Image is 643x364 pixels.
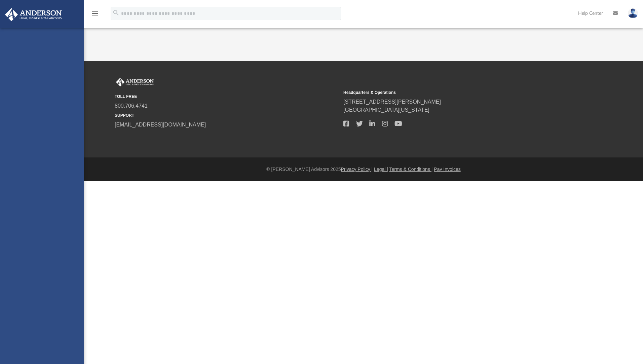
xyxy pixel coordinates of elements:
img: Anderson Advisors Platinum Portal [115,78,155,86]
img: User Pic [628,8,638,18]
small: SUPPORT [115,112,339,118]
a: Privacy Policy | [341,167,373,172]
div: © [PERSON_NAME] Advisors 2025 [84,166,643,173]
i: search [112,9,120,16]
a: Terms & Conditions | [389,167,433,172]
a: [STREET_ADDRESS][PERSON_NAME] [343,99,441,105]
a: [GEOGRAPHIC_DATA][US_STATE] [343,107,429,113]
a: [EMAIL_ADDRESS][DOMAIN_NAME] [115,122,206,128]
a: 800.706.4741 [115,103,148,109]
i: menu [91,9,99,17]
img: Anderson Advisors Platinum Portal [3,8,64,21]
a: menu [91,13,99,17]
a: Legal | [374,167,388,172]
small: Headquarters & Operations [343,89,567,96]
a: Pay Invoices [434,167,460,172]
small: TOLL FREE [115,94,339,100]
